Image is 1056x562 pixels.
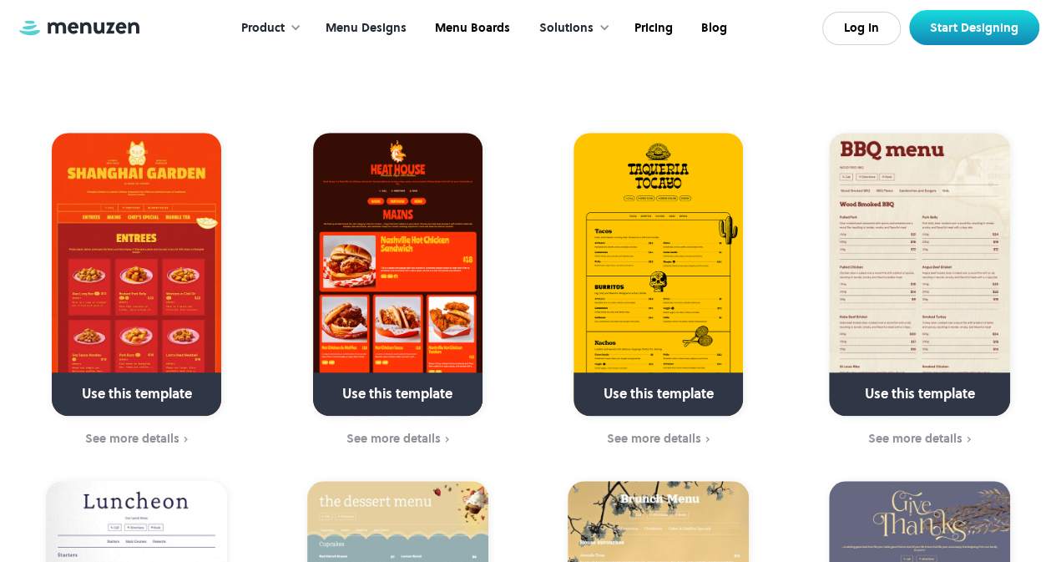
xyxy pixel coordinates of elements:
div: See more details [607,432,701,445]
a: Use this template [52,133,221,416]
div: Product [225,3,310,54]
a: Use this template [313,133,483,416]
div: See more details [346,432,441,445]
a: See more details [538,430,779,448]
a: Blog [685,3,740,54]
a: Use this template [573,133,743,416]
a: Start Designing [909,10,1039,45]
a: Menu Designs [310,3,419,54]
a: Log In [822,12,901,45]
a: See more details [278,430,518,448]
a: Pricing [619,3,685,54]
a: See more details [17,430,257,448]
a: Menu Boards [419,3,523,54]
a: See more details [800,430,1040,448]
div: Solutions [539,19,594,38]
a: Use this template [829,133,1010,416]
div: Product [241,19,285,38]
div: Solutions [523,3,619,54]
div: See more details [85,432,179,445]
div: See more details [868,432,963,445]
